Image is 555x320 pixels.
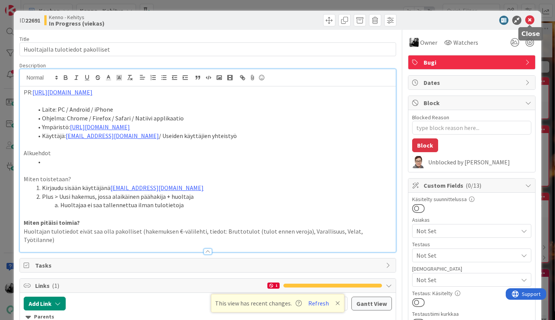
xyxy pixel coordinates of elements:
div: Käsitelty suunnittelussa [412,197,531,202]
span: Kenno - Kehitys [49,14,105,20]
span: Block [424,98,521,107]
span: Custom Fields [424,181,521,190]
button: Gantt View [351,297,392,310]
div: Unblocked by [PERSON_NAME] [428,159,531,166]
input: type card name here... [19,42,396,56]
button: Add Link [24,297,66,310]
div: Testaus [412,242,531,247]
img: SM [412,156,424,168]
span: ( 1 ) [52,282,59,289]
li: Käyttäjä: / Useiden käyttäjien yhteistyö [33,132,392,140]
span: Description [19,62,46,69]
div: Testaustiimi kurkkaa [412,311,531,317]
li: Laite: PC / Android / iPhone [33,105,392,114]
span: ( 0/13 ) [466,182,481,189]
a: [EMAIL_ADDRESS][DOMAIN_NAME] [66,132,159,140]
li: Huoltajaa ei saa tallennettua ilman tulotietoja [33,201,392,210]
span: This view has recent changes. [215,299,302,308]
a: [EMAIL_ADDRESS][DOMAIN_NAME] [110,184,204,192]
span: Dates [424,78,521,87]
b: In Progress (viekas) [49,20,105,26]
p: Huoltajan tulotiedot eivät saa olla pakolliset (hakemuksen €-välilehti, tiedot: Bruttotulot (tulo... [24,227,392,244]
div: [DEMOGRAPHIC_DATA] [412,266,531,271]
li: Ympäristö: [33,123,392,132]
li: Kirjaudu sisään käyttäjänä [33,184,392,192]
span: Tasks [35,261,382,270]
p: Alkuehdot [24,149,392,158]
li: Ohjelma: Chrome / Firefox / Safari / Natiivi applikaatio [33,114,392,123]
p: PR: [24,88,392,97]
img: KM [409,38,419,47]
a: [URL][DOMAIN_NAME] [70,123,130,131]
span: Owner [420,38,437,47]
span: ID [19,16,40,25]
a: [URL][DOMAIN_NAME] [32,88,92,96]
div: Testaus: Käsitelty [412,291,531,296]
button: Block [412,138,438,152]
span: Watchers [453,38,478,47]
strong: Miten pitäisi toimia? [24,219,80,226]
span: Bugi [424,58,521,67]
div: 1 [267,283,280,289]
label: Blocked Reason [412,114,449,121]
h5: Close [521,30,540,37]
label: Title [19,36,29,42]
span: Links [35,281,263,290]
span: Support [16,1,35,10]
li: Plus > Uusi hakemus, jossa alaikäinen päähakija + huoltaja [33,192,392,201]
p: Miten toistetaan? [24,175,392,184]
span: Not Set [416,275,518,284]
span: Not Set [416,251,518,260]
b: 22691 [25,16,40,24]
button: Refresh [306,298,332,308]
div: Asiakas [412,217,531,223]
span: Not Set [416,226,518,236]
